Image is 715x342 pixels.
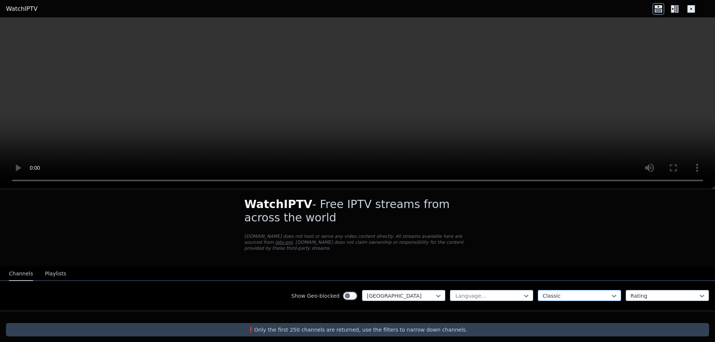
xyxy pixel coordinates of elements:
[244,233,471,251] p: [DOMAIN_NAME] does not host or serve any video content directly. All streams available here are s...
[244,198,312,211] span: WatchIPTV
[9,326,706,333] p: ❗️Only the first 250 channels are returned, use the filters to narrow down channels.
[275,240,293,245] a: iptv-org
[291,292,340,300] label: Show Geo-blocked
[6,4,38,13] a: WatchIPTV
[9,267,33,281] button: Channels
[244,198,471,224] h1: - Free IPTV streams from across the world
[45,267,66,281] button: Playlists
